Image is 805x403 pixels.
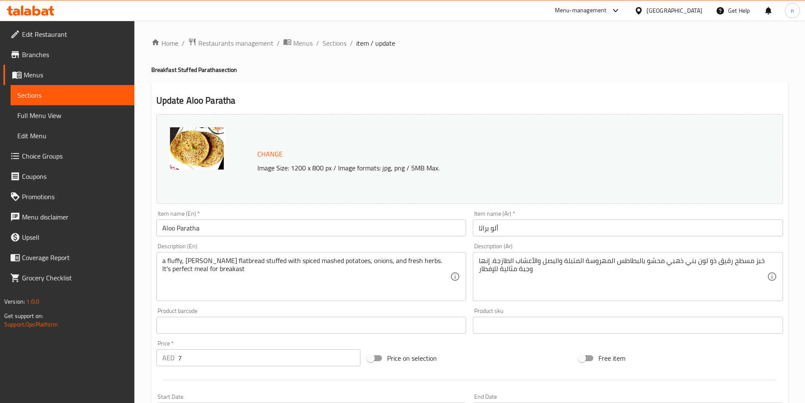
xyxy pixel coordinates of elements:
[156,219,467,236] input: Enter name En
[188,38,273,49] a: Restaurants management
[3,186,134,207] a: Promotions
[254,145,286,163] button: Change
[555,5,607,16] div: Menu-management
[162,353,175,363] p: AED
[3,227,134,247] a: Upsell
[17,131,128,141] span: Edit Menu
[3,24,134,44] a: Edit Restaurant
[17,110,128,121] span: Full Menu View
[11,105,134,126] a: Full Menu View
[277,38,280,48] li: /
[479,257,767,297] textarea: خبز مسطح رقيق ذو لون بني ذهبي محشو بالبطاطس المهروسة المتبلة والبصل والأعشاب الطازجة. إنها وجبة م...
[316,38,319,48] li: /
[162,257,450,297] textarea: a fluffy, [PERSON_NAME] flatbread stuffed with spiced mashed potatoes, onions, and fresh herbs. I...
[151,66,788,74] h4: Breakfast Stuffed Paratha section
[151,38,178,48] a: Home
[169,127,226,170] img: blob_637654003246444974
[473,219,783,236] input: Enter name Ar
[3,65,134,85] a: Menus
[22,252,128,263] span: Coverage Report
[198,38,273,48] span: Restaurants management
[3,268,134,288] a: Grocery Checklist
[356,38,395,48] span: item / update
[3,146,134,166] a: Choice Groups
[178,349,361,366] input: Please enter price
[3,44,134,65] a: Branches
[22,232,128,242] span: Upsell
[22,29,128,39] span: Edit Restaurant
[283,38,313,49] a: Menus
[182,38,185,48] li: /
[156,317,467,334] input: Please enter product barcode
[11,126,134,146] a: Edit Menu
[4,310,43,321] span: Get support on:
[3,207,134,227] a: Menu disclaimer
[24,70,128,80] span: Menus
[151,38,788,49] nav: breadcrumb
[11,85,134,105] a: Sections
[22,192,128,202] span: Promotions
[293,38,313,48] span: Menus
[22,273,128,283] span: Grocery Checklist
[257,148,283,160] span: Change
[4,319,58,330] a: Support.OpsPlatform
[322,38,347,48] a: Sections
[22,171,128,181] span: Coupons
[387,353,437,363] span: Price on selection
[22,49,128,60] span: Branches
[3,166,134,186] a: Coupons
[254,163,704,173] p: Image Size: 1200 x 800 px / Image formats: jpg, png / 5MB Max.
[647,6,702,15] div: [GEOGRAPHIC_DATA]
[156,94,783,107] h2: Update Aloo Paratha
[791,6,794,15] span: n
[22,212,128,222] span: Menu disclaimer
[473,317,783,334] input: Please enter product sku
[26,296,39,307] span: 1.0.0
[4,296,25,307] span: Version:
[22,151,128,161] span: Choice Groups
[17,90,128,100] span: Sections
[350,38,353,48] li: /
[3,247,134,268] a: Coverage Report
[598,353,625,363] span: Free item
